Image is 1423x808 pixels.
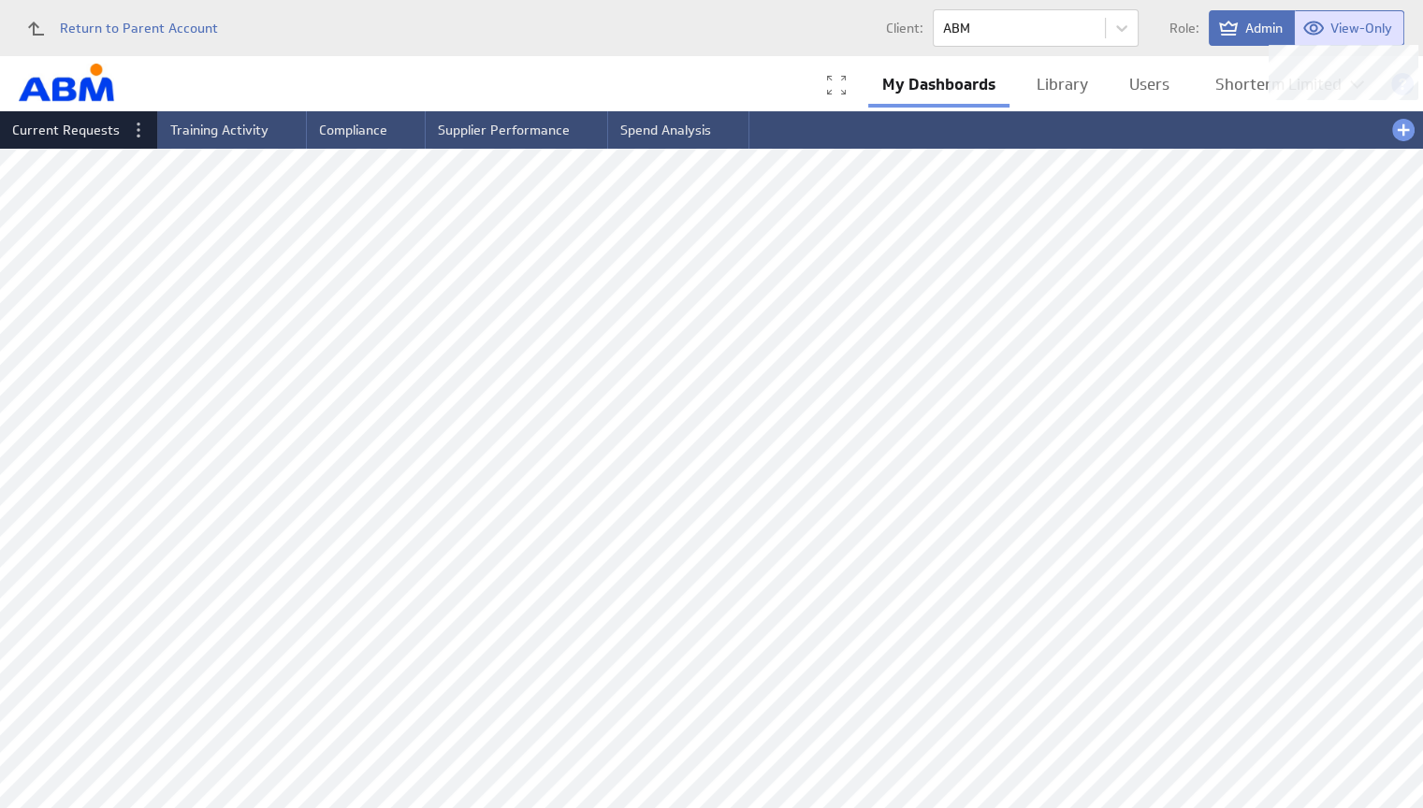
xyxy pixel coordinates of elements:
a: Return to Parent Account [15,7,218,49]
div: Enter full screen (TV) mode [827,76,846,94]
div: ABM [943,22,970,35]
span: Client: [886,22,923,35]
span: Admin [1245,20,1283,36]
li: Training Activity [158,111,307,149]
li: Compliance [307,111,426,149]
span: Spend Analysis [620,122,711,138]
span: Role: [1169,22,1199,35]
span: Current Requests [12,122,120,138]
li: Supplier Performance [426,111,608,149]
a: Users [1115,65,1183,104]
span: View-Only [1330,20,1392,36]
div: Menu [120,111,157,149]
div: Shorterm Limited [1215,77,1342,93]
button: View as Admin [1209,10,1295,46]
a: My Dashboards [868,65,1009,104]
div: Add a dashboard [1385,111,1423,149]
li: Spend Analysis [608,111,749,149]
a: Library [1023,65,1102,104]
span: Training Activity [170,122,269,138]
span: Compliance [319,122,387,138]
img: Shorterm MI Reporting logo [19,64,114,107]
span: Supplier Performance [438,122,570,138]
span: Return to Parent Account [60,22,218,35]
div: Go to my dashboards [19,60,114,111]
